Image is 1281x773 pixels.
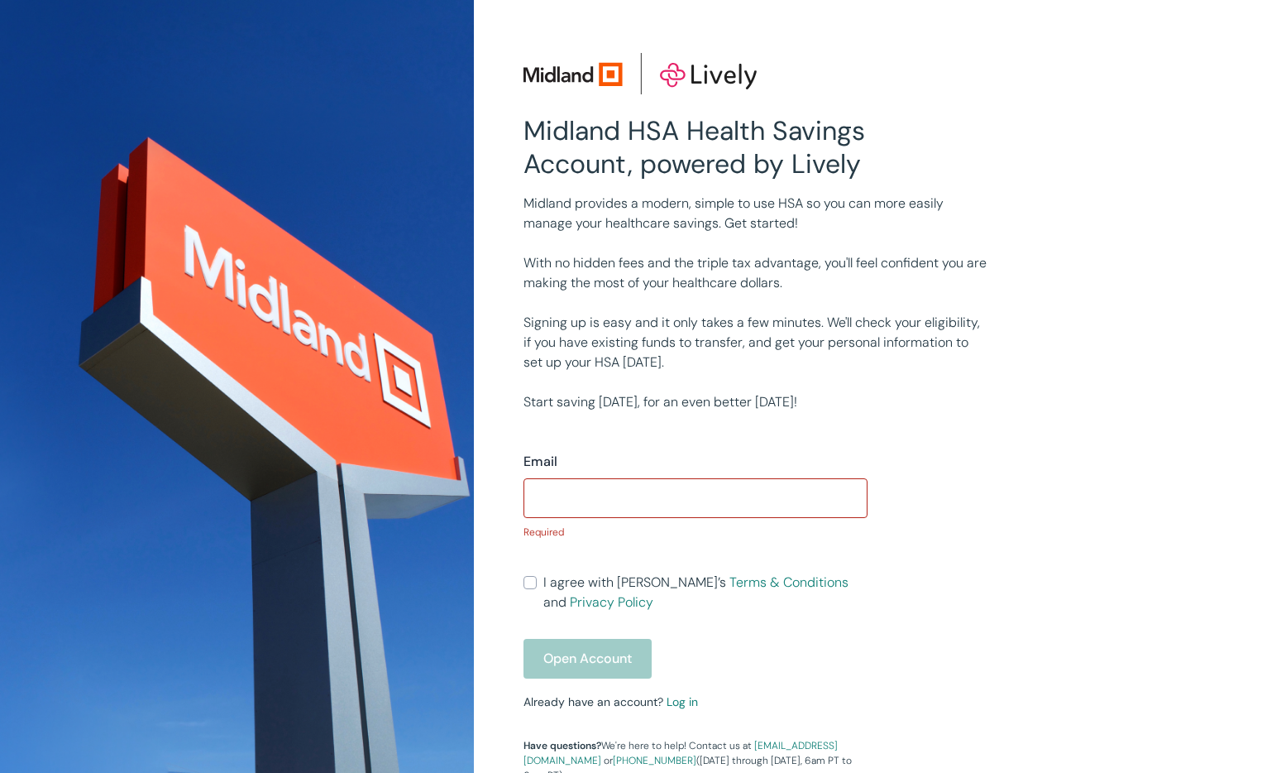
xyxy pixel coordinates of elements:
label: Email [523,452,557,472]
h2: Midland HSA Health Savings Account, powered by Lively [523,114,868,180]
img: Lively [523,53,757,94]
span: I agree with [PERSON_NAME]’s and [543,573,868,612]
p: Midland provides a modern, simple to use HSA so you can more easily manage your healthcare saving... [523,194,989,233]
a: Log in [667,694,698,709]
p: With no hidden fees and the triple tax advantage, you'll feel confident you are making the most o... [523,253,989,293]
small: Already have an account? [523,694,698,709]
a: Terms & Conditions [729,574,848,591]
p: Signing up is easy and it only takes a few minutes. We'll check your eligibility, if you have exi... [523,313,989,372]
p: Required [523,525,868,540]
a: [PHONE_NUMBER] [613,754,696,767]
p: Start saving [DATE], for an even better [DATE]! [523,392,989,412]
strong: Have questions? [523,739,601,752]
a: Privacy Policy [570,593,653,611]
